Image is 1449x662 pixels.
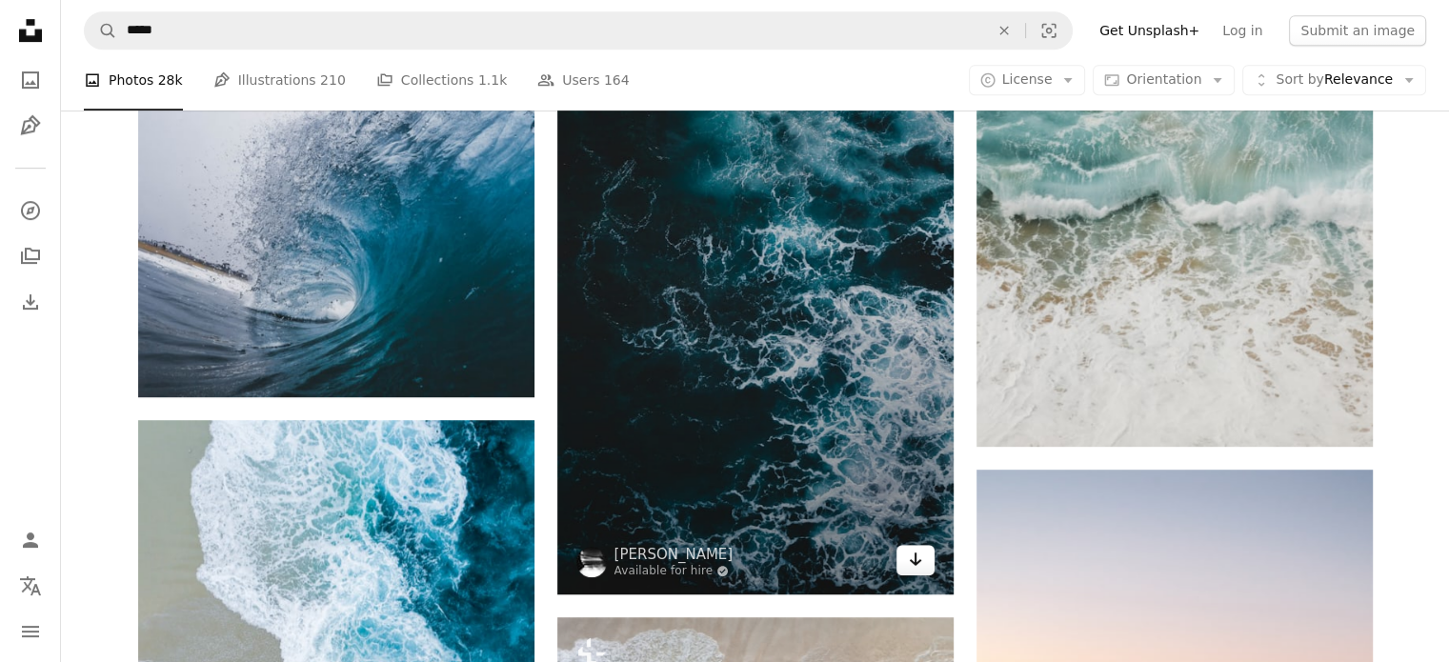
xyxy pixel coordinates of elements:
[1289,15,1426,46] button: Submit an image
[213,50,346,110] a: Illustrations 210
[11,11,50,53] a: Home — Unsplash
[557,232,954,250] a: blue sea water
[1276,70,1393,90] span: Relevance
[976,140,1373,157] a: a body of water
[376,50,507,110] a: Collections 1.1k
[11,61,50,99] a: Photos
[1276,71,1323,87] span: Sort by
[11,567,50,605] button: Language
[11,237,50,275] a: Collections
[11,612,50,651] button: Menu
[983,12,1025,49] button: Clear
[1242,65,1426,95] button: Sort byRelevance
[320,70,346,90] span: 210
[1126,71,1201,87] span: Orientation
[11,191,50,230] a: Explore
[614,545,734,564] a: [PERSON_NAME]
[11,107,50,145] a: Illustrations
[478,70,507,90] span: 1.1k
[1211,15,1274,46] a: Log in
[1002,71,1053,87] span: License
[576,547,607,577] img: Go to Ivan Bandura's profile
[11,521,50,559] a: Log in / Sign up
[1026,12,1072,49] button: Visual search
[1088,15,1211,46] a: Get Unsplash+
[85,12,117,49] button: Search Unsplash
[1093,65,1235,95] button: Orientation
[537,50,629,110] a: Users 164
[138,100,534,397] img: time-lapse photography of ocean waves
[138,240,534,257] a: time-lapse photography of ocean waves
[604,70,630,90] span: 164
[896,545,935,575] a: Download
[969,65,1086,95] button: License
[84,11,1073,50] form: Find visuals sitewide
[11,283,50,321] a: Download History
[614,564,734,579] a: Available for hire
